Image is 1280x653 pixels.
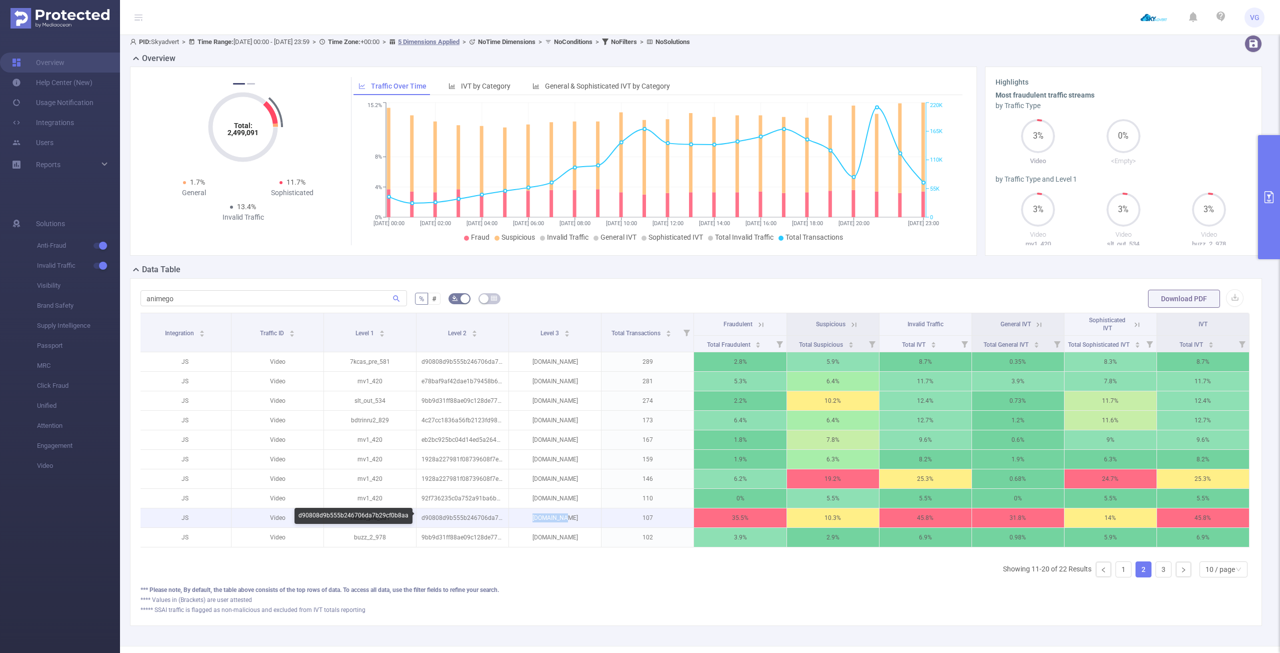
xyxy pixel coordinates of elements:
[416,391,508,410] p: 9bb9d31ff88ae09c128de779962e4f93
[448,330,468,337] span: Level 2
[10,8,109,29] img: Protected Media
[930,128,942,135] tspan: 165K
[1081,230,1166,240] p: Video
[1175,561,1191,577] li: Next Page
[787,411,879,430] p: 6.4%
[375,184,382,191] tspan: 4%
[652,220,683,227] tspan: [DATE] 12:00
[1116,562,1131,577] a: 1
[715,233,773,241] span: Total Invalid Traffic
[972,411,1064,430] p: 1.2%
[12,93,93,113] a: Usage Notification
[694,391,786,410] p: 2.2%
[247,83,255,85] button: 2
[1192,206,1226,214] span: 3%
[509,508,601,527] p: [DOMAIN_NAME]
[1205,562,1235,577] div: 10 / page
[787,352,879,371] p: 5.9%
[416,372,508,391] p: e78baf9af42dae1b79458b6d98979aaf
[655,38,690,46] b: No Solutions
[324,411,416,430] p: bdtrinru2_829
[367,103,382,109] tspan: 15.2%
[755,340,761,343] i: icon: caret-up
[231,469,323,488] p: Video
[957,336,971,352] i: Filter menu
[694,372,786,391] p: 5.3%
[1135,561,1151,577] li: 2
[1157,450,1249,469] p: 8.2%
[1157,508,1249,527] p: 45.8%
[142,53,175,65] h2: Overview
[1235,336,1249,352] i: Filter menu
[12,113,74,133] a: Integrations
[601,352,693,371] p: 289
[755,344,761,347] i: icon: caret-down
[879,372,971,391] p: 11.7%
[606,220,637,227] tspan: [DATE] 10:00
[237,203,256,211] span: 13.4%
[190,178,205,186] span: 1.7%
[848,340,854,343] i: icon: caret-up
[199,329,204,332] i: icon: caret-up
[601,391,693,410] p: 274
[755,340,761,346] div: Sort
[37,256,120,276] span: Invalid Traffic
[375,154,382,161] tspan: 8%
[1064,489,1156,508] p: 5.5%
[231,450,323,469] p: Video
[787,430,879,449] p: 7.8%
[36,214,65,234] span: Solutions
[398,38,459,46] u: 5 Dimensions Applied
[1106,206,1140,214] span: 3%
[1157,411,1249,430] p: 12.7%
[601,469,693,488] p: 146
[1166,239,1251,249] p: buzz_2_978
[1064,528,1156,547] p: 5.9%
[554,38,592,46] b: No Conditions
[865,336,879,352] i: Filter menu
[648,233,703,241] span: Sophisticated IVT
[139,352,231,371] p: JS
[1033,340,1039,346] div: Sort
[1064,372,1156,391] p: 7.8%
[1064,450,1156,469] p: 6.3%
[1157,352,1249,371] p: 8.7%
[601,489,693,508] p: 110
[995,156,1081,166] p: Video
[140,290,407,306] input: Search...
[139,411,231,430] p: JS
[471,329,477,335] div: Sort
[37,356,120,376] span: MRC
[355,330,375,337] span: Level 1
[416,528,508,547] p: 9bb9d31ff88ae09c128de779962e4f93
[600,233,636,241] span: General IVT
[1208,344,1213,347] i: icon: caret-down
[1089,317,1125,332] span: Sophisticated IVT
[420,220,451,227] tspan: [DATE] 02:00
[416,352,508,371] p: d90808d9b555b246706da7b29cf0b8aa
[665,329,671,332] i: icon: caret-up
[1166,230,1251,240] p: Video
[231,508,323,527] p: Video
[197,38,233,46] b: Time Range:
[637,38,646,46] span: >
[509,352,601,371] p: [DOMAIN_NAME]
[601,430,693,449] p: 167
[601,372,693,391] p: 281
[879,469,971,488] p: 25.3%
[139,489,231,508] p: JS
[535,38,545,46] span: >
[611,330,662,337] span: Total Transactions
[559,220,590,227] tspan: [DATE] 08:00
[995,91,1094,99] b: Most fraudulent traffic streams
[324,372,416,391] p: mv1_420
[694,430,786,449] p: 1.8%
[792,220,823,227] tspan: [DATE] 18:00
[139,508,231,527] p: JS
[1064,508,1156,527] p: 14%
[142,264,180,276] h2: Data Table
[879,391,971,410] p: 12.4%
[902,341,927,348] span: Total IVT
[1155,561,1171,577] li: 3
[231,489,323,508] p: Video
